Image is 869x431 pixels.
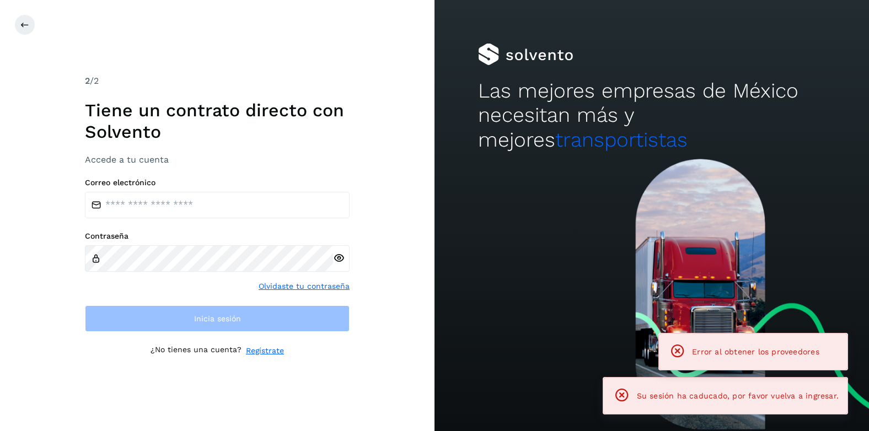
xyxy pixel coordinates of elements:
label: Contraseña [85,231,350,241]
a: Olvidaste tu contraseña [259,281,350,292]
span: Error al obtener los proveedores [692,347,819,356]
h1: Tiene un contrato directo con Solvento [85,100,350,142]
label: Correo electrónico [85,178,350,187]
h2: Las mejores empresas de México necesitan más y mejores [478,79,825,152]
span: 2 [85,76,90,86]
a: Regístrate [246,345,284,357]
span: Inicia sesión [194,315,241,322]
button: Inicia sesión [85,305,350,332]
span: Su sesión ha caducado, por favor vuelva a ingresar. [637,391,839,400]
p: ¿No tienes una cuenta? [151,345,242,357]
span: transportistas [555,128,688,152]
h3: Accede a tu cuenta [85,154,350,165]
div: /2 [85,74,350,88]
